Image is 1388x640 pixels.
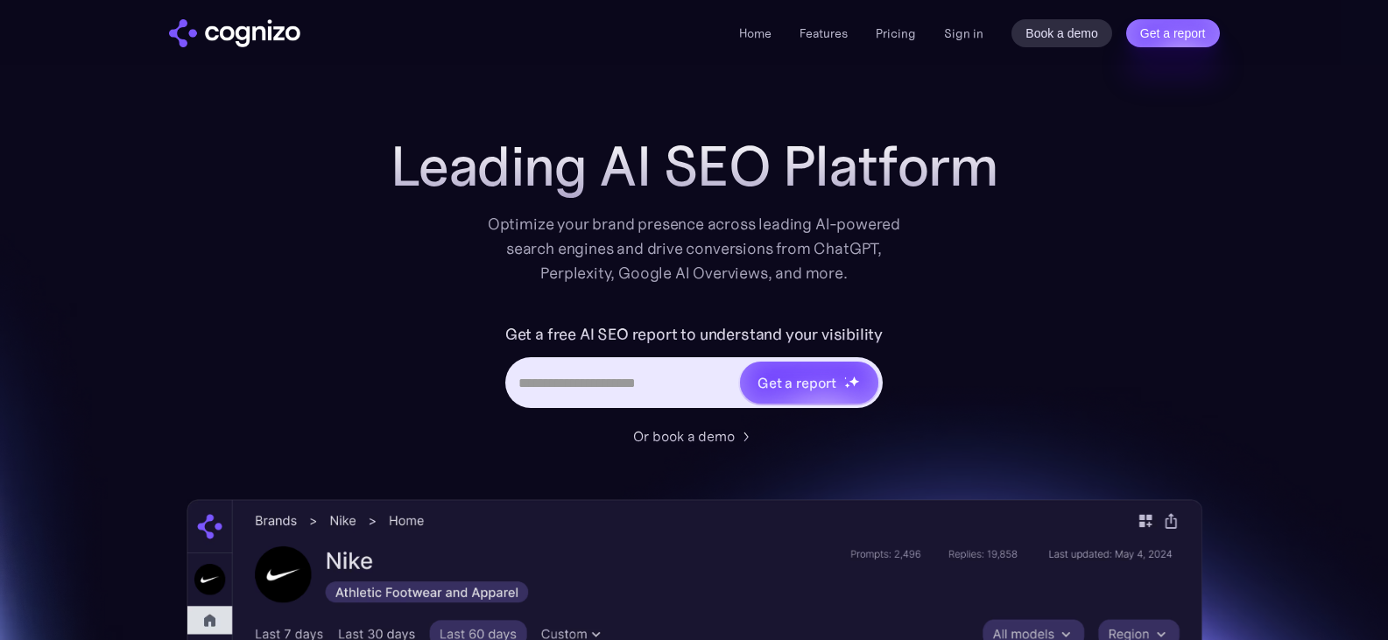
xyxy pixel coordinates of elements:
[479,212,910,285] div: Optimize your brand presence across leading AI-powered search engines and drive conversions from ...
[944,23,983,44] a: Sign in
[1011,19,1112,47] a: Book a demo
[849,376,860,387] img: star
[844,376,847,379] img: star
[633,425,735,447] div: Or book a demo
[739,25,772,41] a: Home
[169,19,300,47] img: cognizo logo
[633,425,756,447] a: Or book a demo
[505,320,883,417] form: Hero URL Input Form
[876,25,916,41] a: Pricing
[391,135,998,198] h1: Leading AI SEO Platform
[505,320,883,348] label: Get a free AI SEO report to understand your visibility
[1126,19,1220,47] a: Get a report
[169,19,300,47] a: home
[738,360,880,405] a: Get a reportstarstarstar
[800,25,848,41] a: Features
[844,383,850,389] img: star
[757,372,836,393] div: Get a report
